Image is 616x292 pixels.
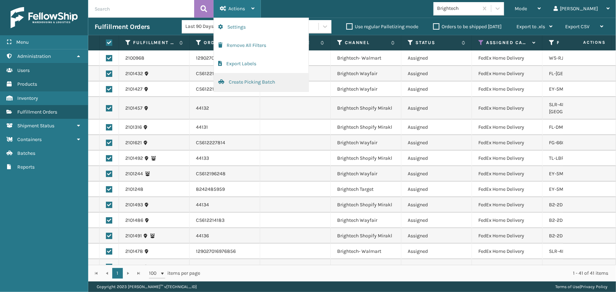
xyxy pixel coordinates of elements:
td: 129027015605376 [190,50,260,66]
span: Actions [228,6,245,12]
td: Assigned [401,213,472,228]
td: CS612196248 [190,166,260,182]
td: 44135 [190,259,260,275]
td: FedEx Home Delivery [472,120,543,135]
td: Brightech Target [331,182,401,197]
td: FedEx Home Delivery [472,259,543,275]
td: FedEx Home Delivery [472,197,543,213]
td: FedEx Home Delivery [472,213,543,228]
a: B2-2D3A-9D3B [549,233,582,239]
div: | [555,281,608,292]
td: Brightech Shopify Mirakl [331,120,401,135]
span: Containers [17,136,42,142]
a: EY-5MK5-54BH [549,186,583,192]
td: FedEx Home Delivery [472,151,543,166]
label: Channel [345,39,388,46]
td: FedEx Home Delivery [472,244,543,259]
td: FedEx Home Delivery [472,182,543,197]
td: Brightech Wayfair [331,166,401,182]
td: Assigned [401,66,472,81]
td: Brightech- Walmart [331,244,401,259]
td: FedEx Home Delivery [472,97,543,120]
a: FL-[GEOGRAPHIC_DATA] [549,71,602,77]
span: Reports [17,164,35,170]
label: Orders to be shipped [DATE] [433,24,502,30]
label: Order Number [204,39,246,46]
h3: Fulfillment Orders [95,23,150,31]
label: Product SKU [557,39,599,46]
td: Assigned [401,228,472,244]
td: 44132 [190,97,260,120]
a: FL-DMEPL-BLK [549,124,582,130]
td: Assigned [401,197,472,213]
td: CS612211296 [190,66,260,81]
a: 2101493 [125,201,143,208]
span: Fulfillment Orders [17,109,57,115]
a: 2101316 [125,124,142,131]
div: 1 - 41 of 41 items [210,270,608,277]
span: 100 [149,270,160,277]
span: Users [17,67,30,73]
td: 129027016976856 [190,244,260,259]
td: Brightech Wayfair [331,66,401,81]
button: Create Picking Batch [214,73,309,91]
a: 2101492 [125,155,143,162]
a: FL-WVPDT-BRS [549,264,582,270]
td: 44134 [190,197,260,213]
button: Export Labels [214,55,309,73]
td: Assigned [401,97,472,120]
a: B2-2D3A-9D3B [549,202,582,208]
a: 1 [112,268,123,279]
a: FG-660L-EAE3 [549,140,580,146]
td: FedEx Home Delivery [472,166,543,182]
td: CS612214183 [190,213,260,228]
td: Assigned [401,50,472,66]
span: Administration [17,53,51,59]
div: Last 90 Days [185,23,240,30]
a: Terms of Use [555,284,580,289]
td: Brightech Shopify Mirakl [331,259,401,275]
a: WS-RJ45-UFMA [549,55,584,61]
td: FedEx Home Delivery [472,50,543,66]
span: Actions [561,37,610,48]
a: EY-5MK5-54BH [549,171,583,177]
td: Assigned [401,135,472,151]
span: Products [17,81,37,87]
span: Export to .xls [516,24,545,30]
span: items per page [149,268,201,279]
td: Brightech Shopify Mirakl [331,151,401,166]
a: B2-2D3A-9D3B [549,217,582,223]
button: Settings [214,18,309,36]
a: Privacy Policy [581,284,608,289]
td: Brightech Wayfair [331,213,401,228]
td: 44136 [190,228,260,244]
label: Use regular Palletizing mode [346,24,418,30]
div: Brightech [437,5,479,12]
a: 2100968 [125,55,144,62]
td: CS612227814 [190,135,260,151]
span: Menu [16,39,29,45]
td: Assigned [401,259,472,275]
label: Fulfillment Order Id [133,39,176,46]
td: Brightech Shopify Mirakl [331,197,401,213]
td: Assigned [401,81,472,97]
a: SLR-48NH-SW [549,248,581,254]
td: FedEx Home Delivery [472,135,543,151]
span: Batches [17,150,35,156]
td: Assigned [401,120,472,135]
a: 2101457 [125,105,143,112]
a: 2101621 [125,139,142,146]
td: Brightech Wayfair [331,81,401,97]
span: Inventory [17,95,38,101]
span: Mode [515,6,527,12]
a: EY-5MK5-54BH [549,86,583,92]
td: Brightech Shopify Mirakl [331,97,401,120]
a: TL-LBRA-BLK [549,155,578,161]
a: 2101481 [125,263,142,270]
p: Copyright 2023 [PERSON_NAME]™ v [TECHNICAL_ID] [97,281,197,292]
td: Brightech- Walmart [331,50,401,66]
td: FedEx Home Delivery [472,228,543,244]
a: 2101486 [125,217,143,224]
label: Assigned Carrier Service [486,39,529,46]
td: FedEx Home Delivery [472,81,543,97]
